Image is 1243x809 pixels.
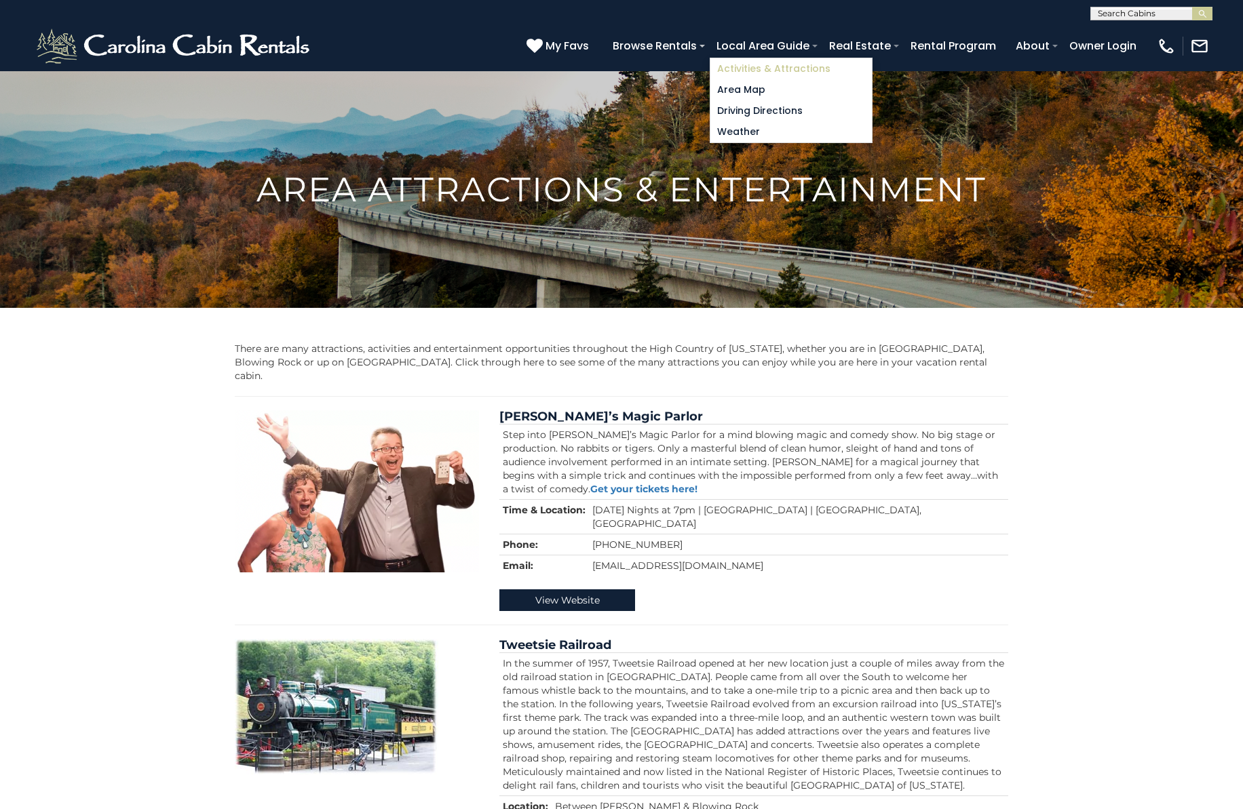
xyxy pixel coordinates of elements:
td: [PHONE_NUMBER] [589,534,1008,555]
td: [DATE] Nights at 7pm | [GEOGRAPHIC_DATA] | [GEOGRAPHIC_DATA], [GEOGRAPHIC_DATA] [589,499,1008,534]
a: Activities & Attractions [710,58,872,79]
a: My Favs [527,37,592,55]
span: My Favs [546,37,589,54]
a: About [1009,34,1056,58]
td: Step into [PERSON_NAME]’s Magic Parlor for a mind blowing magic and comedy show. No big stage or ... [499,424,1008,499]
strong: Phone: [503,538,538,551]
a: Real Estate [822,34,898,58]
img: Tweetsie Railroad [235,639,438,774]
a: Owner Login [1063,34,1143,58]
a: Driving Directions [710,100,872,121]
a: Weather [710,121,872,142]
a: Local Area Guide [710,34,816,58]
a: Get your tickets here! [590,483,697,495]
p: There are many attractions, activities and entertainment opportunities throughout the High Countr... [235,342,1008,382]
a: [PERSON_NAME]’s Magic Parlor [499,409,703,424]
img: phone-regular-white.png [1157,37,1176,56]
td: [EMAIL_ADDRESS][DOMAIN_NAME] [589,555,1008,576]
strong: Email: [503,559,533,572]
strong: Time & Location: [503,504,586,516]
img: mail-regular-white.png [1190,37,1209,56]
td: In the summer of 1957, Tweetsie Railroad opened at her new location just a couple of miles away f... [499,652,1008,795]
img: White-1-2.png [34,26,315,66]
a: Area Map [710,79,872,100]
a: Tweetsie Railroad [499,637,611,652]
a: View Website [499,589,635,611]
a: Rental Program [904,34,1003,58]
a: Browse Rentals [606,34,704,58]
